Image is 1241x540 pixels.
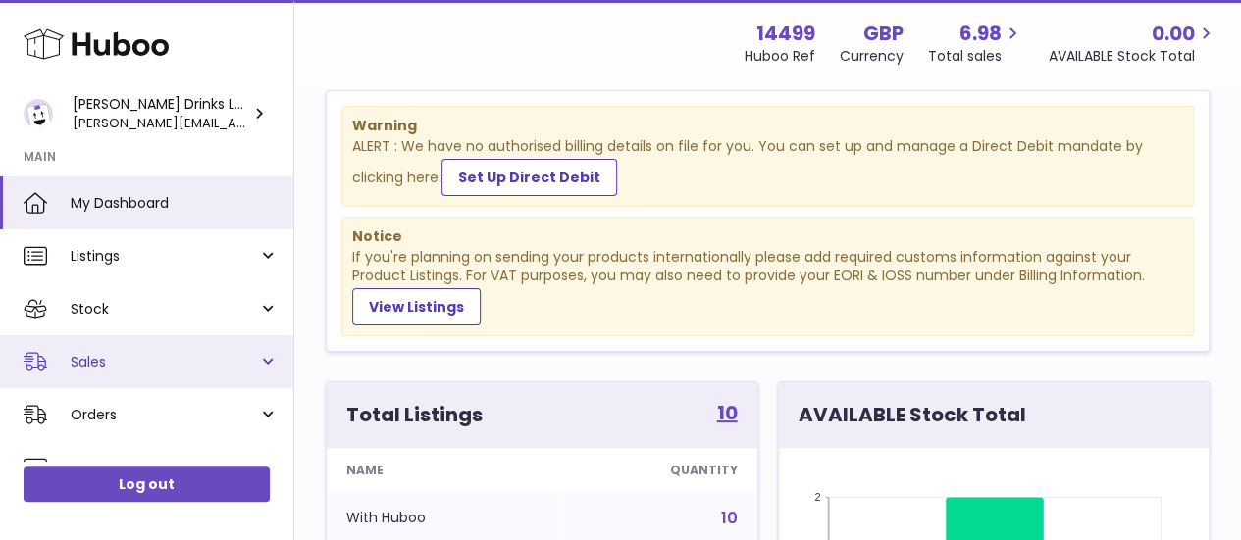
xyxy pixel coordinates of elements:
h3: AVAILABLE Stock Total [799,402,1026,428]
div: [PERSON_NAME] Drinks LTD (t/a Zooz) [73,95,249,132]
strong: GBP [863,21,904,47]
div: If you're planning on sending your products internationally please add required customs informati... [352,248,1183,324]
span: AVAILABLE Stock Total [1049,47,1217,66]
a: View Listings [352,288,481,325]
span: Stock [71,300,258,319]
div: ALERT : We have no authorised billing details on file for you. You can set up and manage a Direct... [352,137,1183,196]
span: [PERSON_NAME][EMAIL_ADDRESS][DOMAIN_NAME] [73,113,397,132]
a: 6.98 Total sales [928,21,1024,66]
span: Orders [71,406,258,424]
a: Set Up Direct Debit [441,159,617,196]
a: 0.00 AVAILABLE Stock Total [1049,21,1217,66]
span: My Dashboard [71,194,279,213]
text: 2 [814,491,820,503]
h3: Total Listings [346,402,483,428]
a: 10 [717,403,738,426]
a: 10 [721,507,738,529]
strong: 14499 [756,21,815,47]
img: daniel@zoosdrinks.com [24,99,53,128]
strong: 10 [717,403,738,422]
th: Quantity [559,448,757,493]
span: 6.98 [959,21,1002,47]
span: Listings [71,247,258,266]
div: Huboo Ref [745,47,815,66]
strong: Notice [352,227,1183,246]
a: Log out [24,466,270,502]
div: Currency [840,47,904,66]
span: Total sales [928,47,1024,66]
span: Sales [71,353,258,371]
span: Usage [71,459,279,477]
strong: Warning [352,117,1183,135]
span: 0.00 [1152,21,1195,47]
th: Name [327,448,559,493]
